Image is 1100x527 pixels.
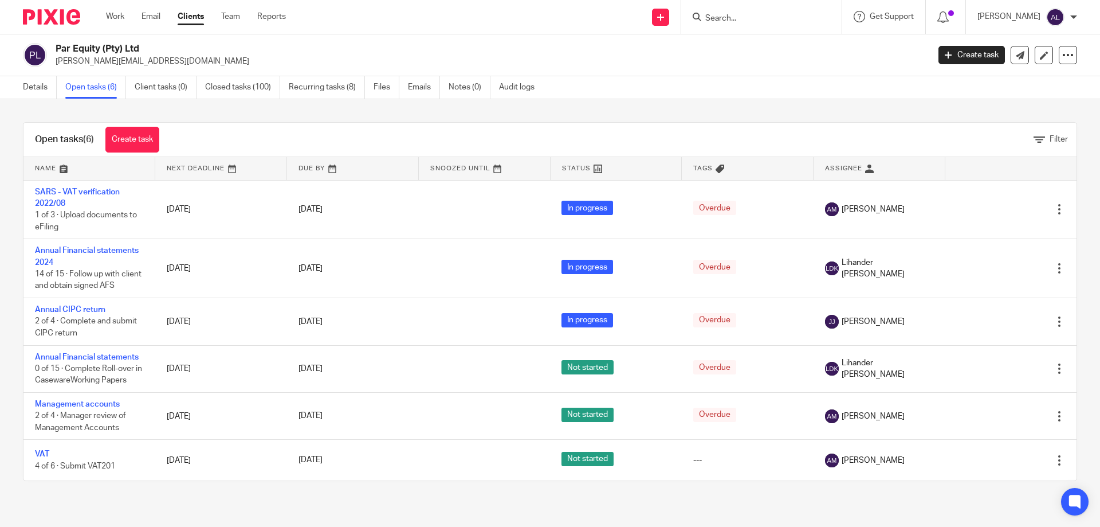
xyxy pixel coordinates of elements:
a: Management accounts [35,400,120,408]
a: Team [221,11,240,22]
span: Overdue [693,360,736,374]
span: [DATE] [298,318,323,326]
a: Files [374,76,399,99]
td: [DATE] [155,239,287,298]
a: Annual Financial statements 2024 [35,247,139,266]
span: [DATE] [298,264,323,272]
span: 2 of 4 · Complete and submit CIPC return [35,318,137,338]
span: 14 of 15 · Follow up with client and obtain signed AFS [35,270,142,290]
a: Client tasks (0) [135,76,197,99]
span: 4 of 6 · Submit VAT201 [35,462,115,470]
a: Annual Financial statements [35,353,139,361]
span: Overdue [693,313,736,327]
img: Pixie [23,9,80,25]
span: [PERSON_NAME] [842,411,905,422]
img: svg%3E [825,362,839,376]
span: Tags [693,165,713,171]
span: (6) [83,135,94,144]
a: Closed tasks (100) [205,76,280,99]
a: Recurring tasks (8) [289,76,365,99]
span: In progress [561,260,613,274]
td: [DATE] [155,345,287,392]
span: 2 of 4 · Manager review of Management Accounts [35,412,126,432]
a: Create task [938,46,1005,64]
img: svg%3E [825,202,839,216]
p: [PERSON_NAME] [977,11,1040,22]
img: svg%3E [825,315,839,329]
a: Reports [257,11,286,22]
div: --- [693,455,802,466]
td: [DATE] [155,440,287,481]
span: Lihander [PERSON_NAME] [842,257,934,280]
span: [PERSON_NAME] [842,455,905,466]
input: Search [704,14,807,24]
td: [DATE] [155,298,287,345]
span: Overdue [693,201,736,215]
img: svg%3E [825,261,839,275]
span: [DATE] [298,412,323,420]
img: svg%3E [825,409,839,423]
span: [DATE] [298,365,323,373]
a: SARS - VAT verification 2022/08 [35,188,120,208]
h1: Open tasks [35,134,94,146]
a: Clients [178,11,204,22]
a: Work [106,11,124,22]
a: Annual CIPC return [35,306,105,314]
td: [DATE] [155,393,287,440]
span: Get Support [870,13,914,21]
span: [PERSON_NAME] [842,204,905,215]
a: VAT [35,450,49,458]
img: svg%3E [23,43,47,67]
p: [PERSON_NAME][EMAIL_ADDRESS][DOMAIN_NAME] [56,56,921,67]
span: In progress [561,201,613,215]
span: Status [562,165,591,171]
span: 1 of 3 · Upload documents to eFiling [35,211,137,231]
span: [PERSON_NAME] [842,316,905,327]
img: svg%3E [825,454,839,467]
a: Details [23,76,57,99]
span: Not started [561,408,614,422]
img: svg%3E [1046,8,1064,26]
a: Email [142,11,160,22]
a: Open tasks (6) [65,76,126,99]
span: Not started [561,360,614,374]
span: In progress [561,313,613,327]
a: Create task [105,127,159,153]
h2: Par Equity (Pty) Ltd [56,43,748,55]
span: Filter [1050,135,1068,143]
a: Notes (0) [449,76,490,99]
span: Lihander [PERSON_NAME] [842,357,934,381]
span: [DATE] [298,205,323,213]
span: [DATE] [298,456,323,464]
span: Overdue [693,408,736,422]
span: Snoozed Until [430,165,490,171]
a: Emails [408,76,440,99]
span: Overdue [693,260,736,274]
span: 0 of 15 · Complete Roll-over in CasewareWorking Papers [35,365,142,385]
td: [DATE] [155,180,287,239]
a: Audit logs [499,76,543,99]
span: Not started [561,452,614,466]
